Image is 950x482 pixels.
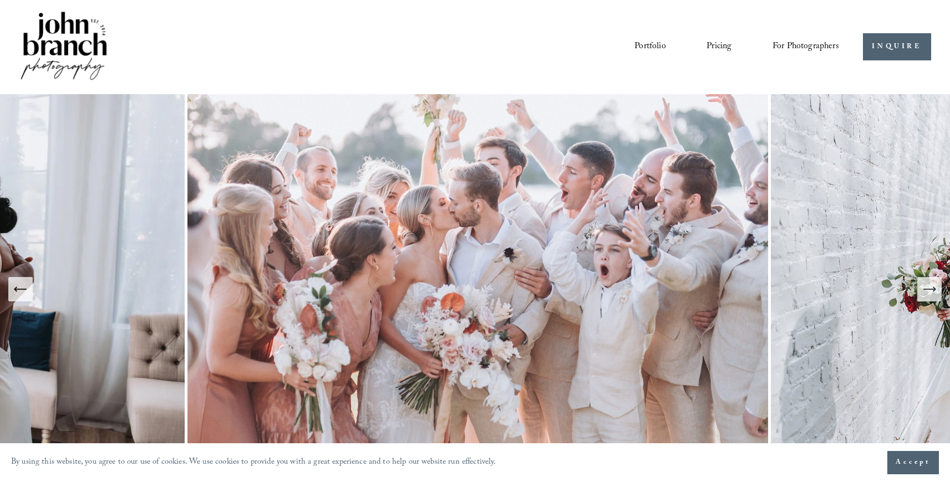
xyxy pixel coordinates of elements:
[707,37,731,56] a: Pricing
[773,38,839,55] span: For Photographers
[773,37,839,56] a: folder dropdown
[8,277,33,301] button: Previous Slide
[863,33,931,60] a: INQUIRE
[917,277,942,301] button: Next Slide
[11,455,496,471] p: By using this website, you agree to our use of cookies. We use cookies to provide you with a grea...
[896,457,931,468] span: Accept
[19,9,109,84] img: John Branch IV Photography
[887,451,939,474] button: Accept
[634,37,665,56] a: Portfolio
